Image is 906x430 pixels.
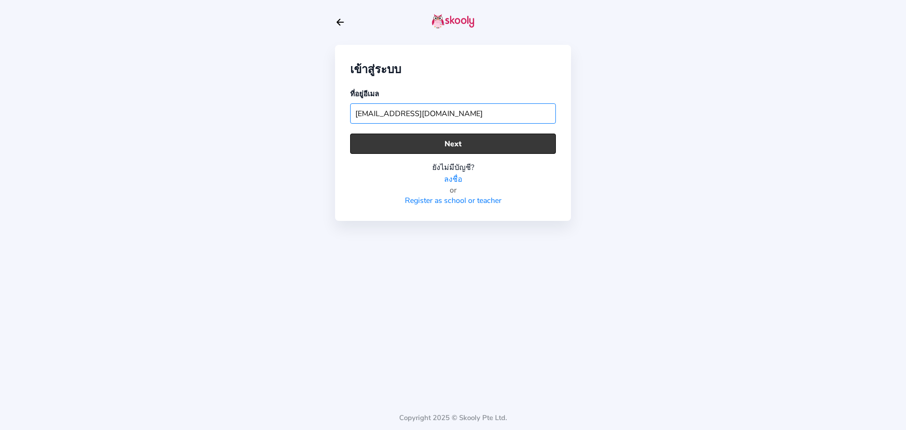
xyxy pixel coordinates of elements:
[350,89,379,99] label: ที่อยู่อีเมล
[444,173,462,185] a: ลงชื่อ
[350,185,556,195] div: or
[432,14,474,29] img: skooly-logo.png
[335,17,345,27] button: arrow back outline
[350,60,556,78] div: เข้าสู่ระบบ
[350,161,556,173] div: ยังไม่มีบัญชี?
[350,103,556,124] input: Your email address
[350,134,556,154] button: Next
[405,195,502,206] a: Register as school or teacher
